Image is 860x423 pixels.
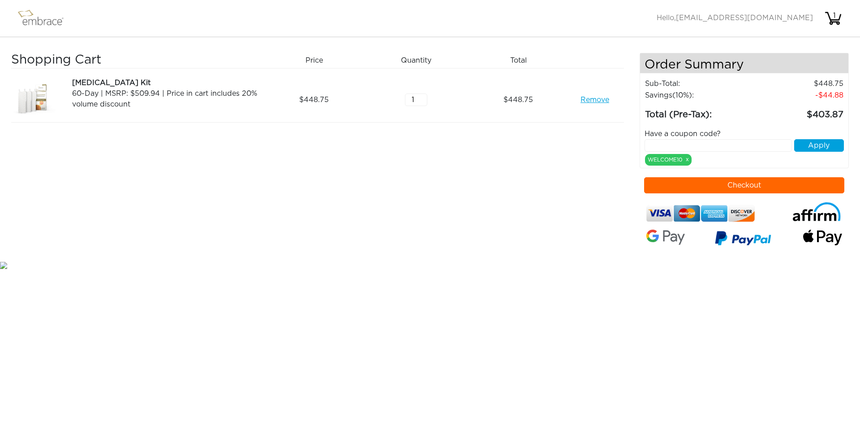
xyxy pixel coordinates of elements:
[267,53,369,68] div: Price
[645,154,692,166] div: WELCOME10
[657,14,813,21] span: Hello,
[824,9,842,27] img: cart
[803,230,842,246] img: fullApplePay.png
[686,155,689,163] a: x
[754,78,844,90] td: 448.75
[299,94,329,105] span: 448.75
[676,14,813,21] span: [EMAIL_ADDRESS][DOMAIN_NAME]
[580,94,609,105] a: Remove
[16,7,74,30] img: logo.png
[646,230,685,245] img: Google-Pay-Logo.svg
[824,14,842,21] a: 1
[11,53,260,68] h3: Shopping Cart
[646,202,755,225] img: credit-cards.png
[645,101,754,122] td: Total (Pre-Tax):
[503,94,533,105] span: 448.75
[72,77,260,88] div: [MEDICAL_DATA] Kit
[715,228,771,251] img: paypal-v3.png
[672,92,692,99] span: (10%)
[826,10,843,21] div: 1
[11,77,56,122] img: a09f5d18-8da6-11e7-9c79-02e45ca4b85b.jpeg
[794,139,844,152] button: Apply
[645,90,754,101] td: Savings :
[72,88,260,110] div: 60-Day | MSRP: $509.94 | Price in cart includes 20% volume discount
[638,128,851,139] div: Have a coupon code?
[471,53,573,68] div: Total
[791,202,842,222] img: affirm-logo.svg
[645,78,754,90] td: Sub-Total:
[754,90,844,101] td: 44.88
[644,177,845,193] button: Checkout
[401,55,431,66] span: Quantity
[754,101,844,122] td: 403.87
[640,53,849,73] h4: Order Summary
